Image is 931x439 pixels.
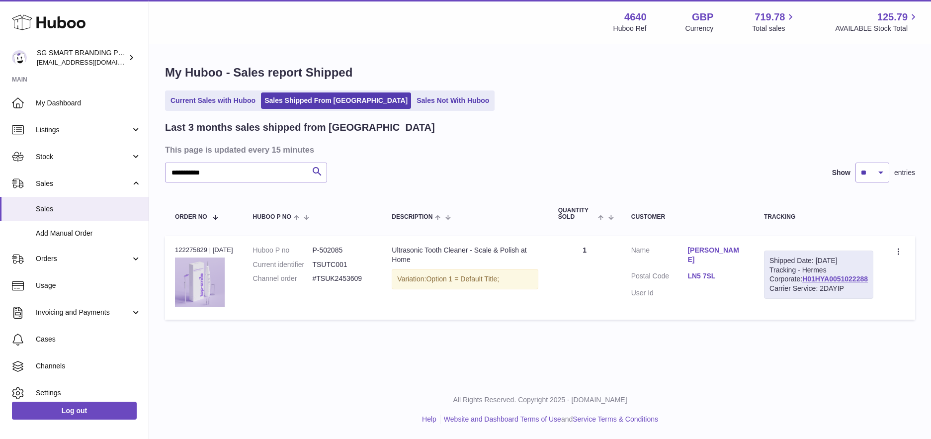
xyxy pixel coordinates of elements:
dt: Current identifier [253,260,313,269]
div: Customer [631,214,744,220]
span: Sales [36,204,141,214]
a: Log out [12,402,137,420]
span: Usage [36,281,141,290]
a: Help [422,415,436,423]
img: uktopsmileshipping@gmail.com [12,50,27,65]
dt: Name [631,246,688,267]
strong: 4640 [624,10,647,24]
span: entries [894,168,915,177]
span: Order No [175,214,207,220]
dt: Huboo P no [253,246,313,255]
div: SG SMART BRANDING PTE. LTD. [37,48,126,67]
a: LN5 7SL [687,271,744,281]
span: Orders [36,254,131,263]
div: Huboo Ref [613,24,647,33]
div: Currency [685,24,714,33]
span: Sales [36,179,131,188]
h1: My Huboo - Sales report Shipped [165,65,915,81]
a: [PERSON_NAME] [687,246,744,264]
p: All Rights Reserved. Copyright 2025 - [DOMAIN_NAME] [157,395,923,405]
a: 125.79 AVAILABLE Stock Total [835,10,919,33]
h2: Last 3 months sales shipped from [GEOGRAPHIC_DATA] [165,121,435,134]
div: 122275829 | [DATE] [175,246,233,255]
span: Description [392,214,432,220]
div: Variation: [392,269,538,289]
a: 719.78 Total sales [752,10,796,33]
a: Sales Shipped From [GEOGRAPHIC_DATA] [261,92,411,109]
a: Current Sales with Huboo [167,92,259,109]
span: 125.79 [877,10,908,24]
span: Invoicing and Payments [36,308,131,317]
label: Show [832,168,850,177]
span: Cases [36,335,141,344]
img: plaqueremoverforteethbestselleruk5.png [175,258,225,307]
h3: This page is updated every 15 minutes [165,144,913,155]
div: Shipped Date: [DATE] [769,256,868,265]
span: Listings [36,125,131,135]
div: Ultrasonic Tooth Cleaner - Scale & Polish at Home [392,246,538,264]
span: Stock [36,152,131,162]
span: Settings [36,388,141,398]
dt: Postal Code [631,271,688,283]
span: Option 1 = Default Title; [426,275,499,283]
div: Carrier Service: 2DAYIP [769,284,868,293]
td: 1 [548,236,621,320]
dt: Channel order [253,274,313,283]
span: 719.78 [755,10,785,24]
dd: P-502085 [312,246,372,255]
span: Huboo P no [253,214,291,220]
li: and [440,415,658,424]
strong: GBP [692,10,713,24]
dd: TSUTC001 [312,260,372,269]
a: Service Terms & Conditions [573,415,658,423]
a: H01HYA0051022288 [802,275,868,283]
span: Quantity Sold [558,207,596,220]
span: Channels [36,361,141,371]
a: Website and Dashboard Terms of Use [444,415,561,423]
span: Add Manual Order [36,229,141,238]
a: Sales Not With Huboo [413,92,493,109]
div: Tracking [764,214,873,220]
dd: #TSUK2453609 [312,274,372,283]
dt: User Id [631,288,688,298]
div: Tracking - Hermes Corporate: [764,251,873,299]
span: AVAILABLE Stock Total [835,24,919,33]
span: [EMAIL_ADDRESS][DOMAIN_NAME] [37,58,146,66]
span: Total sales [752,24,796,33]
span: My Dashboard [36,98,141,108]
